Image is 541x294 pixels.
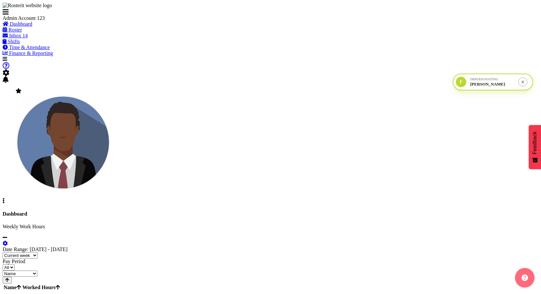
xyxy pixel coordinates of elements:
span: Name [4,285,21,290]
span: Time & Attendance [9,45,50,50]
a: Roster [3,27,22,33]
div: [PERSON_NAME] [470,82,514,87]
div: Admin Account 123 [3,15,100,21]
span: Shifts [8,39,20,44]
a: Shifts [3,39,20,44]
button: Stop impersonation [518,77,527,87]
span: F [460,79,463,85]
a: minimize [3,235,7,240]
div: Impersonating [470,77,514,81]
a: Inbox 14 [3,33,28,38]
a: Dashboard [3,21,32,27]
h4: Dashboard [3,211,538,217]
img: black-ianbbb17ca7de4945c725cbf0de5c0c82ee.png [16,94,113,192]
img: Rosterit website logo [3,3,52,8]
span: Inbox [9,33,21,38]
a: settings [3,241,8,246]
button: Feedback - Show survey [529,125,541,169]
span: Finance & Reporting [9,50,53,56]
span: Worked Hours [22,285,60,290]
span: Feedback [532,131,538,154]
label: Pay Period [3,259,25,264]
span: 14 [22,33,28,38]
p: Weekly Work Hours [3,224,538,230]
span: Roster [8,27,22,33]
a: Finance & Reporting [3,50,53,56]
span: Dashboard [10,21,32,27]
a: Time & Attendance [3,45,50,50]
label: Date Range: [DATE] - [DATE] [3,247,68,252]
img: help-xxl-2.png [522,274,528,281]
